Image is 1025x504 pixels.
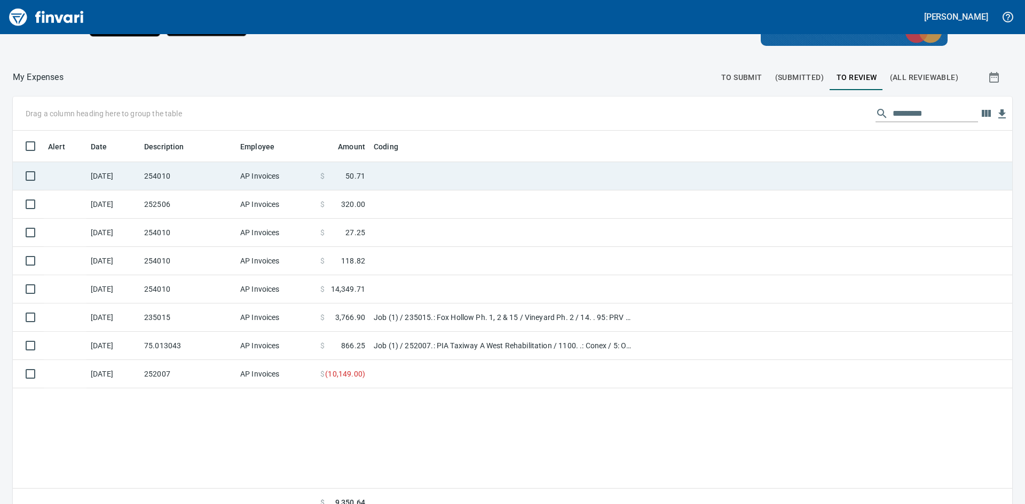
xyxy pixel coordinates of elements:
[144,140,184,153] span: Description
[140,162,236,190] td: 254010
[369,332,636,360] td: Job (1) / 252007.: PIA Taxiway A West Rehabilitation / 1100. .: Conex / 5: Other
[331,284,365,294] span: 14,349.71
[924,11,988,22] h5: [PERSON_NAME]
[978,65,1012,90] button: Show transactions within a particular date range
[775,71,824,84] span: (Submitted)
[325,369,365,379] span: ( 10,149.00 )
[837,71,877,84] span: To Review
[236,190,316,219] td: AP Invoices
[86,275,140,303] td: [DATE]
[86,303,140,332] td: [DATE]
[236,303,316,332] td: AP Invoices
[369,303,636,332] td: Job (1) / 235015.: Fox Hollow Ph. 1, 2 & 15 / Vineyard Ph. 2 / 14. . 95: PRV Rework / 3: Material
[921,9,991,25] button: [PERSON_NAME]
[324,140,365,153] span: Amount
[320,312,325,323] span: $
[341,255,365,266] span: 118.82
[341,340,365,351] span: 866.25
[13,71,64,84] nav: breadcrumb
[140,332,236,360] td: 75.013043
[721,71,762,84] span: To Submit
[86,219,140,247] td: [DATE]
[140,247,236,275] td: 254010
[320,255,325,266] span: $
[48,140,65,153] span: Alert
[144,140,198,153] span: Description
[236,360,316,388] td: AP Invoices
[140,275,236,303] td: 254010
[236,275,316,303] td: AP Invoices
[320,227,325,238] span: $
[86,190,140,219] td: [DATE]
[890,71,958,84] span: (All Reviewable)
[320,199,325,210] span: $
[240,140,288,153] span: Employee
[345,171,365,181] span: 50.71
[341,199,365,210] span: 320.00
[86,247,140,275] td: [DATE]
[240,140,274,153] span: Employee
[236,162,316,190] td: AP Invoices
[86,332,140,360] td: [DATE]
[13,71,64,84] p: My Expenses
[320,340,325,351] span: $
[338,140,365,153] span: Amount
[86,360,140,388] td: [DATE]
[320,284,325,294] span: $
[140,219,236,247] td: 254010
[86,162,140,190] td: [DATE]
[26,108,182,119] p: Drag a column heading here to group the table
[140,303,236,332] td: 235015
[6,4,86,30] img: Finvari
[48,140,79,153] span: Alert
[374,140,412,153] span: Coding
[320,171,325,181] span: $
[236,247,316,275] td: AP Invoices
[978,106,994,122] button: Choose columns to display
[236,332,316,360] td: AP Invoices
[374,140,398,153] span: Coding
[140,190,236,219] td: 252506
[140,360,236,388] td: 252007
[91,140,107,153] span: Date
[320,369,325,379] span: $
[236,219,316,247] td: AP Invoices
[91,140,121,153] span: Date
[335,312,365,323] span: 3,766.90
[994,106,1010,122] button: Download table
[345,227,365,238] span: 27.25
